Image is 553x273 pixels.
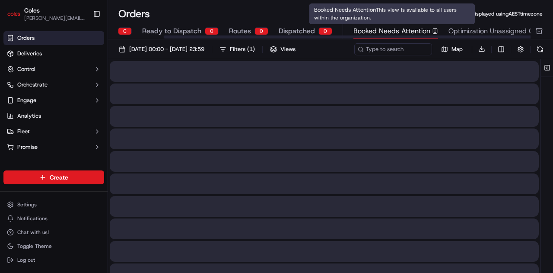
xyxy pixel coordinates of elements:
span: [DATE] 00:00 - [DATE] 23:59 [129,45,204,53]
button: Map [435,44,468,55]
div: Start new chat [29,82,142,91]
div: 0 [254,27,268,35]
img: 1736555255976-a54dd68f-1ca7-489b-9aae-adbdc363a1c4 [9,82,24,98]
span: Toggle Theme [17,243,52,250]
img: Coles [7,7,21,21]
span: ( 1 ) [247,45,255,53]
span: Deliveries [17,50,42,58]
button: [PERSON_NAME][EMAIL_ADDRESS][PERSON_NAME][PERSON_NAME][DOMAIN_NAME] [24,15,86,22]
div: 📗 [9,126,16,133]
span: Engage [17,96,36,104]
a: 💻API Documentation [70,122,142,137]
button: ColesColes[PERSON_NAME][EMAIL_ADDRESS][PERSON_NAME][PERSON_NAME][DOMAIN_NAME] [3,3,89,24]
span: Orchestrate [17,81,48,89]
button: Promise [3,140,104,154]
button: Control [3,62,104,76]
button: Toggle Theme [3,240,104,252]
button: Orchestrate [3,78,104,92]
span: Fleet [17,128,30,135]
div: Booked Needs Attention [309,3,475,24]
button: Refresh [534,43,546,55]
button: Filters(1) [216,43,259,55]
button: Start new chat [147,85,157,95]
div: 0 [205,27,219,35]
a: 📗Knowledge Base [5,122,70,137]
div: 0 [118,27,132,35]
span: Routes [229,26,251,36]
span: Settings [17,201,37,208]
span: Analytics [17,112,41,120]
img: Nash [9,8,26,26]
div: We're available if you need us! [29,91,109,98]
span: Optimization Unassigned Orders [448,26,550,36]
input: Got a question? Start typing here... [22,55,156,64]
h1: Orders [118,7,150,21]
span: Orders [17,34,35,42]
button: Views [266,43,299,55]
p: Welcome 👋 [9,34,157,48]
div: Favorites [3,161,104,175]
a: Orders [3,31,104,45]
span: Ready to Dispatch [142,26,201,36]
button: Notifications [3,212,104,225]
span: Chat with us! [17,229,49,236]
span: Map [451,45,463,53]
button: Create [3,170,104,184]
a: Analytics [3,109,104,123]
button: Fleet [3,125,104,138]
span: Views [280,45,296,53]
span: Dispatched [279,26,315,36]
div: 💻 [73,126,80,133]
span: Log out [17,257,35,263]
button: Settings [3,199,104,211]
button: Log out [3,254,104,266]
span: API Documentation [82,125,139,134]
span: Knowledge Base [17,125,66,134]
span: This view is available to all users within the organization. [314,6,457,21]
input: Type to search [354,43,432,55]
button: Chat with us! [3,226,104,238]
span: Control [17,65,35,73]
button: Engage [3,93,104,107]
button: Coles [24,6,40,15]
a: Deliveries [3,47,104,61]
span: Booked Needs Attention [353,26,430,36]
span: Pylon [86,146,105,153]
span: Create [50,173,68,182]
div: Filters [230,45,255,53]
span: Notifications [17,215,48,222]
span: Promise [17,143,38,151]
a: Powered byPylon [61,146,105,153]
button: [DATE] 00:00 - [DATE] 23:59 [115,43,208,55]
div: 0 [318,27,332,35]
span: All times are displayed using AEST timezone [439,10,543,17]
